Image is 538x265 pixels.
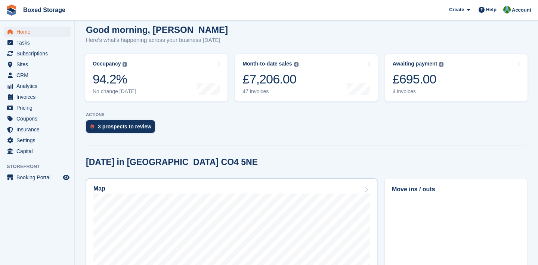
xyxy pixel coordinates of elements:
a: menu [4,92,71,102]
a: menu [4,27,71,37]
a: menu [4,48,71,59]
div: 3 prospects to review [98,124,151,130]
div: 4 invoices [393,88,444,95]
span: Sites [16,59,61,70]
h2: [DATE] in [GEOGRAPHIC_DATA] CO4 5NE [86,157,258,167]
span: Help [486,6,497,13]
div: No change [DATE] [93,88,136,95]
a: menu [4,37,71,48]
span: CRM [16,70,61,80]
img: icon-info-grey-7440780725fd019a000dd9b08b2336e03edf1995a4989e88bcd33f0948082b44.svg [123,62,127,67]
span: Account [512,6,531,14]
a: menu [4,113,71,124]
a: menu [4,135,71,146]
span: Tasks [16,37,61,48]
div: Awaiting payment [393,61,437,67]
span: Pricing [16,103,61,113]
span: Invoices [16,92,61,102]
a: Boxed Storage [20,4,68,16]
a: 3 prospects to review [86,120,159,137]
a: menu [4,172,71,183]
span: Insurance [16,124,61,135]
span: Coupons [16,113,61,124]
p: Here's what's happening across your business [DATE] [86,36,228,45]
a: menu [4,124,71,135]
span: Subscriptions [16,48,61,59]
span: Analytics [16,81,61,91]
span: Storefront [7,163,74,170]
div: Occupancy [93,61,121,67]
span: Create [449,6,464,13]
img: icon-info-grey-7440780725fd019a000dd9b08b2336e03edf1995a4989e88bcd33f0948082b44.svg [439,62,443,67]
span: Settings [16,135,61,146]
div: 47 invoices [242,88,298,95]
img: prospect-51fa495bee0391a8d652442698ab0144808aea92771e9ea1ae160a38d050c398.svg [90,124,94,129]
a: Awaiting payment £695.00 4 invoices [385,54,528,101]
h2: Map [93,185,105,192]
p: ACTIONS [86,112,527,117]
a: Preview store [62,173,71,182]
span: Booking Portal [16,172,61,183]
a: menu [4,103,71,113]
div: 94.2% [93,71,136,87]
a: menu [4,81,71,91]
a: Occupancy 94.2% No change [DATE] [85,54,228,101]
a: menu [4,70,71,80]
img: Tobias Butler [503,6,511,13]
span: Home [16,27,61,37]
img: stora-icon-8386f47178a22dfd0bd8f6a31ec36ba5ce8667c1dd55bd0f319d3a0aa187defe.svg [6,4,17,16]
h1: Good morning, [PERSON_NAME] [86,25,228,35]
img: icon-info-grey-7440780725fd019a000dd9b08b2336e03edf1995a4989e88bcd33f0948082b44.svg [294,62,299,67]
span: Capital [16,146,61,156]
div: £695.00 [393,71,444,87]
div: £7,206.00 [242,71,298,87]
a: Month-to-date sales £7,206.00 47 invoices [235,54,377,101]
a: menu [4,59,71,70]
div: Month-to-date sales [242,61,292,67]
h2: Move ins / outs [392,185,520,194]
a: menu [4,146,71,156]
